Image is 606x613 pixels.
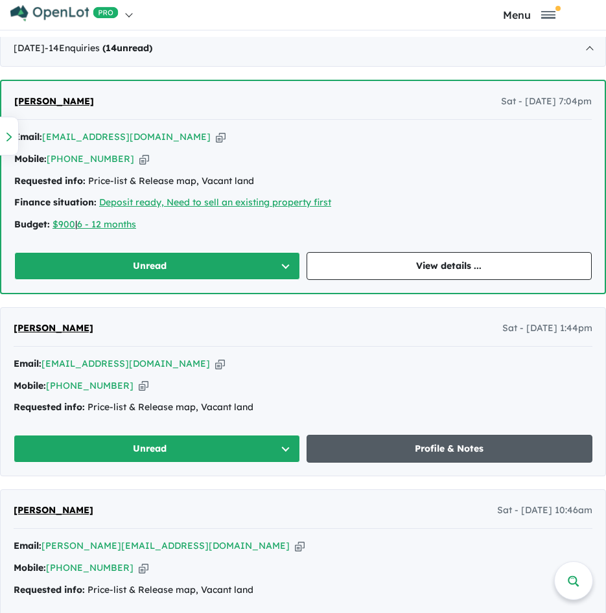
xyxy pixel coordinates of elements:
a: [PERSON_NAME] [14,503,93,518]
button: Unread [14,435,300,463]
button: Copy [216,130,226,144]
a: [PERSON_NAME] [14,94,94,110]
a: [PERSON_NAME] [14,321,93,336]
strong: Finance situation: [14,196,97,208]
span: Sat - [DATE] 1:44pm [502,321,592,336]
span: [PERSON_NAME] [14,95,94,107]
strong: Budget: [14,218,50,230]
span: [PERSON_NAME] [14,322,93,334]
button: Unread [14,252,300,280]
button: Toggle navigation [456,8,603,21]
button: Copy [139,152,149,166]
button: Copy [139,379,148,393]
a: [EMAIL_ADDRESS][DOMAIN_NAME] [41,358,210,369]
div: Price-list & Release map, Vacant land [14,174,592,189]
div: Price-list & Release map, Vacant land [14,583,592,598]
span: 14 [106,42,117,54]
button: Copy [139,561,148,575]
div: Price-list & Release map, Vacant land [14,400,592,415]
strong: Mobile: [14,380,46,391]
a: [EMAIL_ADDRESS][DOMAIN_NAME] [42,131,211,143]
a: $900 [52,218,75,230]
span: - 14 Enquir ies [45,42,152,54]
strong: Requested info: [14,584,85,596]
button: Copy [295,539,305,553]
strong: Email: [14,540,41,551]
a: [PERSON_NAME][EMAIL_ADDRESS][DOMAIN_NAME] [41,540,290,551]
a: [PHONE_NUMBER] [46,380,134,391]
a: 6 - 12 months [77,218,136,230]
strong: Mobile: [14,153,47,165]
strong: ( unread) [102,42,152,54]
strong: Requested info: [14,175,86,187]
button: Copy [215,357,225,371]
a: Deposit ready, Need to sell an existing property first [99,196,331,208]
a: [PHONE_NUMBER] [46,562,134,573]
strong: Email: [14,358,41,369]
span: Sat - [DATE] 10:46am [497,503,592,518]
span: Sat - [DATE] 7:04pm [501,94,592,110]
strong: Mobile: [14,562,46,573]
a: Profile & Notes [307,435,593,463]
a: View details ... [307,252,592,280]
a: [PHONE_NUMBER] [47,153,134,165]
img: Openlot PRO Logo White [10,5,119,21]
div: | [14,217,592,233]
strong: Requested info: [14,401,85,413]
span: [PERSON_NAME] [14,504,93,516]
strong: Email: [14,131,42,143]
